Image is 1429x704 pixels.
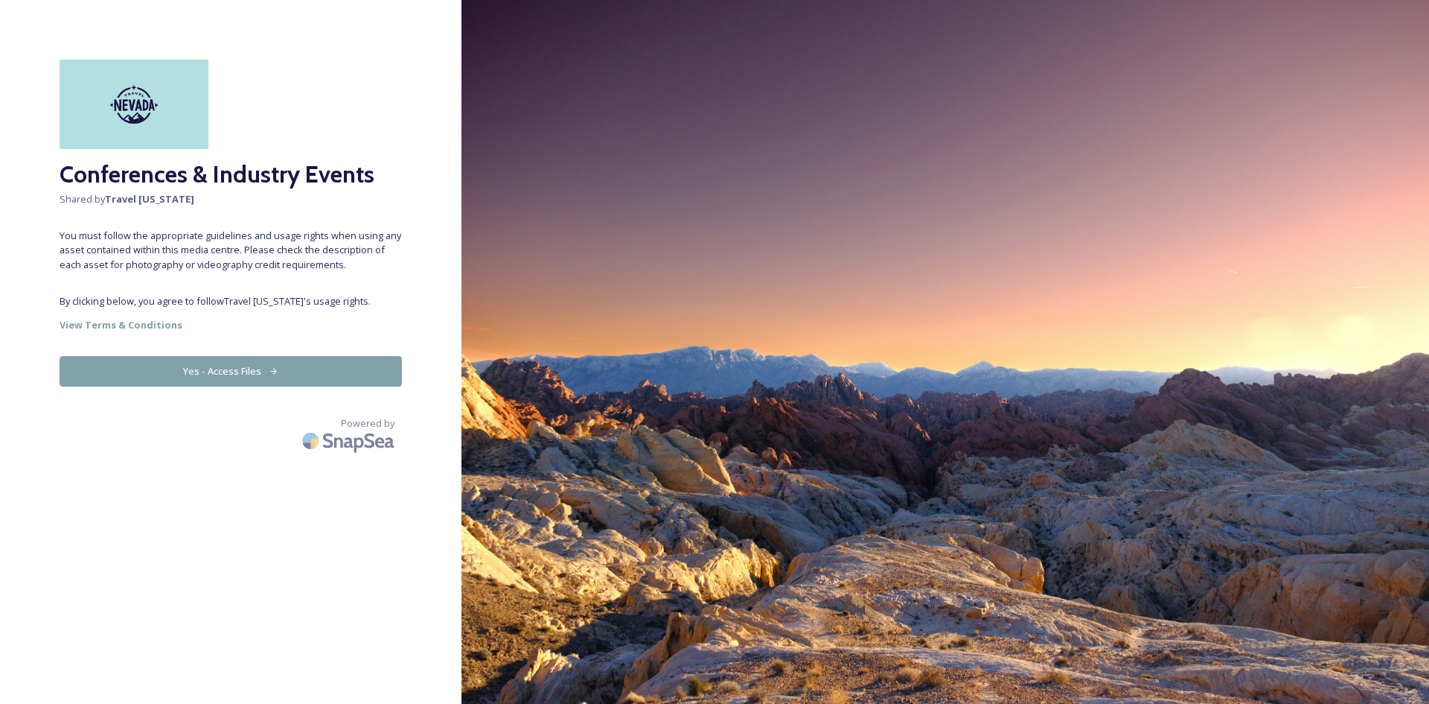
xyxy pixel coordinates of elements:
[60,192,402,206] span: Shared by
[105,192,194,206] strong: Travel [US_STATE]
[60,318,182,332] strong: View Terms & Conditions
[341,416,394,431] span: Powered by
[60,229,402,272] span: You must follow the appropriate guidelines and usage rights when using any asset contained within...
[60,316,402,334] a: View Terms & Conditions
[60,294,402,308] span: By clicking below, you agree to follow Travel [US_STATE] 's usage rights.
[60,60,208,149] img: download.png
[298,423,402,458] img: SnapSea Logo
[60,156,402,192] h2: Conferences & Industry Events
[60,356,402,387] button: Yes - Access Files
